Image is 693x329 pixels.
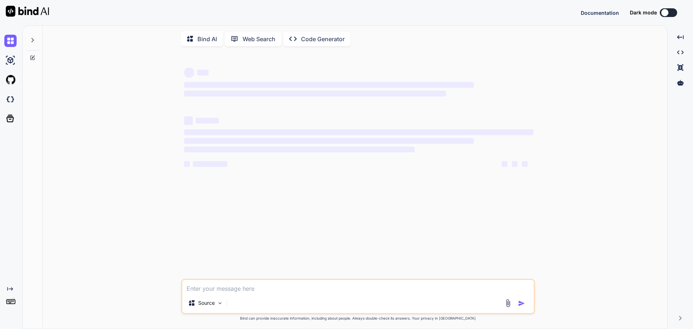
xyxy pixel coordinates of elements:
button: Documentation [581,9,619,17]
span: Dark mode [630,9,657,16]
span: ‌ [196,118,219,124]
span: ‌ [184,82,474,88]
span: ‌ [184,129,533,135]
span: ‌ [184,161,190,167]
span: ‌ [193,161,227,167]
img: chat [4,35,17,47]
span: ‌ [184,116,193,125]
img: icon [518,300,525,307]
span: ‌ [502,161,507,167]
p: Bind AI [197,35,217,43]
span: ‌ [512,161,518,167]
span: ‌ [184,138,474,144]
img: darkCloudIdeIcon [4,93,17,105]
img: Pick Models [217,300,223,306]
img: attachment [504,299,512,307]
p: Bind can provide inaccurate information, including about people. Always double-check its answers.... [181,316,535,321]
span: ‌ [184,91,446,96]
span: ‌ [184,68,194,78]
img: githubLight [4,74,17,86]
img: ai-studio [4,54,17,66]
span: Documentation [581,10,619,16]
img: Bind AI [6,6,49,17]
p: Web Search [243,35,275,43]
span: ‌ [184,147,415,152]
p: Source [198,299,215,307]
span: ‌ [197,70,209,75]
p: Code Generator [301,35,345,43]
span: ‌ [522,161,528,167]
